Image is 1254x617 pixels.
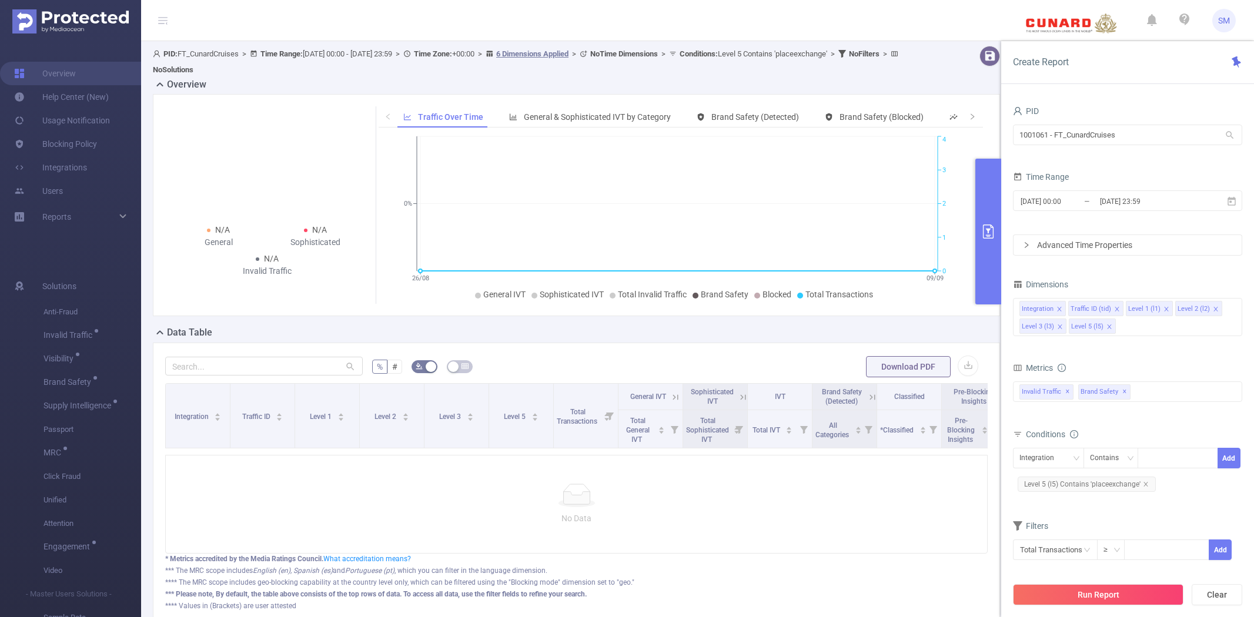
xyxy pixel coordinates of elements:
[942,267,946,275] tspan: 0
[44,418,141,441] span: Passport
[165,565,988,576] div: *** The MRC scope includes and , which you can filter in the language dimension.
[1073,455,1080,463] i: icon: down
[215,411,221,415] i: icon: caret-up
[402,411,409,418] div: Sort
[786,425,792,428] i: icon: caret-up
[462,363,469,370] i: icon: table
[392,49,403,58] span: >
[175,413,210,421] span: Integration
[1127,455,1134,463] i: icon: down
[1065,385,1070,399] span: ✕
[414,49,452,58] b: Time Zone:
[894,393,925,401] span: Classified
[1071,319,1103,334] div: Level 5 (l5)
[919,429,926,432] i: icon: caret-down
[855,429,861,432] i: icon: caret-down
[1178,301,1210,317] div: Level 2 (l2)
[1019,318,1066,334] li: Level 3 (l3)
[153,49,901,74] span: FT_CunardCruises [DATE] 00:00 - [DATE] 23:59 +00:00
[14,132,97,156] a: Blocking Policy
[866,356,951,377] button: Download PDF
[1122,385,1127,399] span: ✕
[44,401,115,410] span: Supply Intelligence
[731,410,747,448] i: Filter menu
[531,411,538,415] i: icon: caret-up
[276,411,283,418] div: Sort
[954,388,994,405] span: Pre-Blocking Insights
[686,417,729,444] span: Total Sophisticated IVT
[1126,301,1173,316] li: Level 1 (l1)
[239,49,250,58] span: >
[981,425,988,432] div: Sort
[805,290,873,299] span: Total Transactions
[557,408,599,425] span: Total Transactions
[680,49,827,58] span: Level 5 Contains 'placeexchange'
[942,166,946,174] tspan: 3
[942,234,946,242] tspan: 1
[253,566,333,575] i: English (en), Spanish (es)
[214,411,221,418] div: Sort
[496,49,569,58] u: 6 Dimensions Applied
[1023,242,1030,249] i: icon: right
[531,416,538,420] i: icon: caret-down
[1057,324,1063,331] i: icon: close
[1106,324,1112,331] i: icon: close
[815,421,851,439] span: All Categories
[377,362,383,371] span: %
[1090,448,1127,468] div: Contains
[12,9,129,33] img: Protected Media
[14,62,76,85] a: Overview
[312,225,327,234] span: N/A
[1099,193,1194,209] input: End date
[1068,301,1123,316] li: Traffic ID (tid)
[165,357,363,375] input: Search...
[658,49,669,58] span: >
[392,362,397,371] span: #
[626,417,650,444] span: Total General IVT
[795,410,812,448] i: Filter menu
[467,411,474,418] div: Sort
[1103,540,1116,559] div: ≥
[14,156,87,179] a: Integrations
[1128,301,1161,317] div: Level 1 (l1)
[276,411,283,415] i: icon: caret-up
[242,413,272,421] span: Traffic ID
[44,300,141,324] span: Anti-Fraud
[170,236,267,249] div: General
[763,290,791,299] span: Blocked
[337,416,344,420] i: icon: caret-down
[1013,521,1048,531] span: Filters
[860,410,877,448] i: Filter menu
[44,488,141,512] span: Unified
[1013,56,1069,68] span: Create Report
[925,410,941,448] i: Filter menu
[540,290,604,299] span: Sophisticated IVT
[412,274,429,282] tspan: 26/08
[345,566,394,575] i: Portuguese (pt)
[880,426,915,434] span: *Classified
[947,417,975,444] span: Pre-Blocking Insights
[44,378,95,386] span: Brand Safety
[880,49,891,58] span: >
[942,200,946,208] tspan: 2
[1019,448,1062,468] div: Integration
[153,65,193,74] b: No Solutions
[855,425,861,428] i: icon: caret-up
[276,416,283,420] i: icon: caret-down
[666,410,683,448] i: Filter menu
[163,49,178,58] b: PID:
[855,425,862,432] div: Sort
[531,411,539,418] div: Sort
[1022,301,1054,317] div: Integration
[969,113,976,120] i: icon: right
[1218,9,1230,32] span: SM
[384,113,392,120] i: icon: left
[1192,584,1242,605] button: Clear
[44,465,141,488] span: Click Fraud
[942,136,946,144] tspan: 4
[167,326,212,340] h2: Data Table
[504,413,527,421] span: Level 5
[483,290,526,299] span: General IVT
[1209,539,1232,560] button: Add
[1013,106,1022,116] i: icon: user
